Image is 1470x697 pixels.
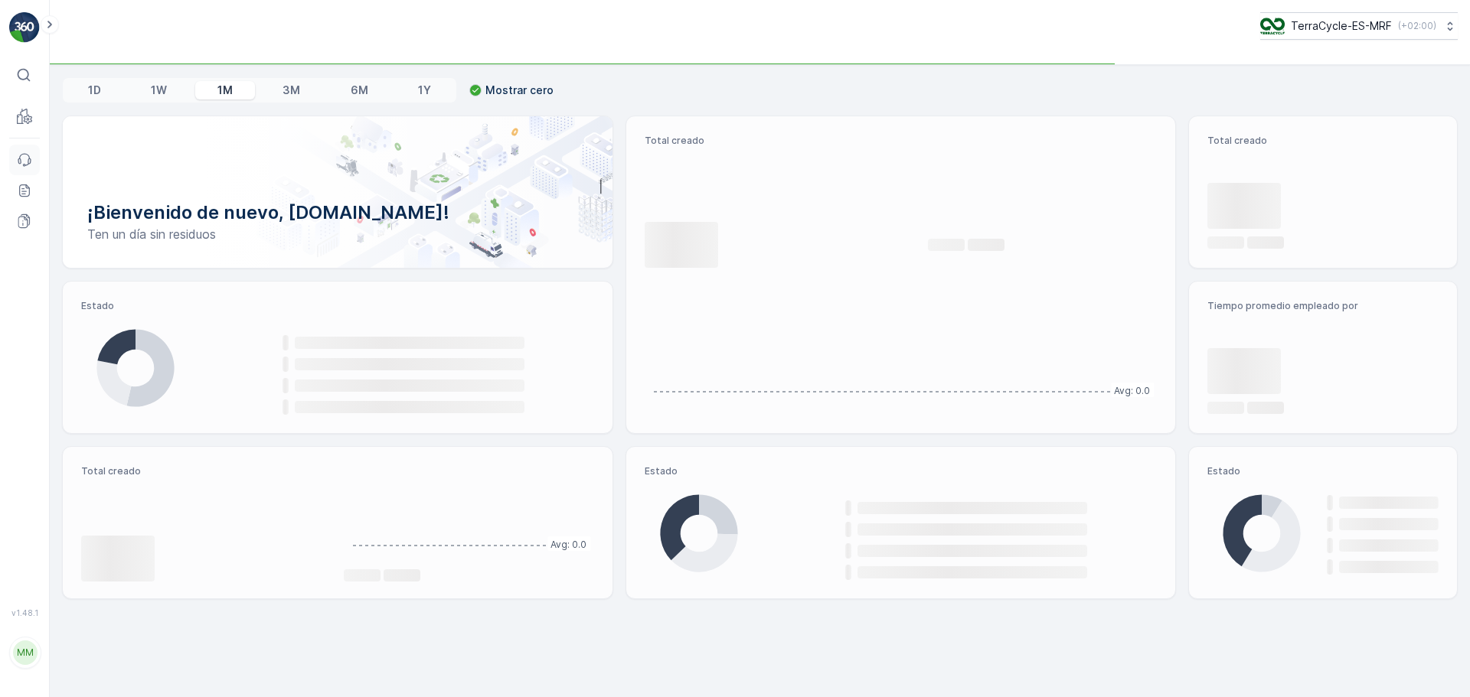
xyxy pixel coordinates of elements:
[88,83,101,98] p: 1D
[1398,20,1436,32] p: ( +02:00 )
[81,300,594,312] p: Estado
[1291,18,1392,34] p: TerraCycle-ES-MRF
[1207,300,1439,312] p: Tiempo promedio empleado por
[217,83,233,98] p: 1M
[351,83,368,98] p: 6M
[1260,12,1458,40] button: TerraCycle-ES-MRF(+02:00)
[87,200,588,225] p: ¡Bienvenido de nuevo, [DOMAIN_NAME]!
[418,83,431,98] p: 1Y
[1207,465,1439,477] p: Estado
[9,608,40,617] span: v 1.48.1
[87,225,588,243] p: Ten un día sin residuos
[1260,18,1285,34] img: TC_mwK4AaT.png
[283,83,300,98] p: 3M
[1207,135,1439,147] p: Total creado
[9,12,40,43] img: logo
[151,83,167,98] p: 1W
[645,135,1158,147] p: Total creado
[485,83,554,98] p: Mostrar cero
[9,620,40,685] button: MM
[645,465,1158,477] p: Estado
[13,640,38,665] div: MM
[81,465,332,477] p: Total creado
